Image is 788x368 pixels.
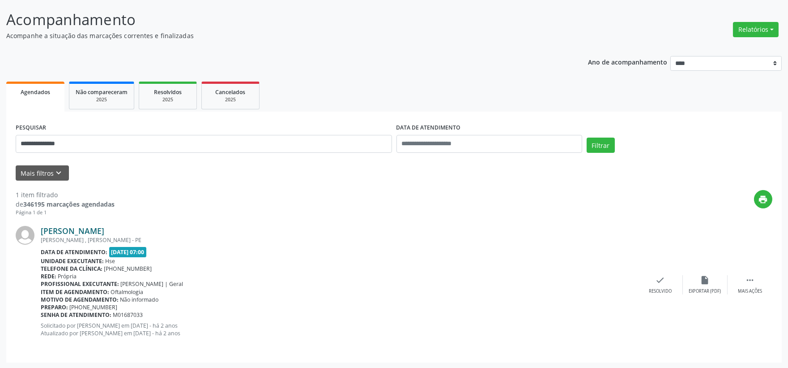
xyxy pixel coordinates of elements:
b: Unidade executante: [41,257,104,265]
div: Exportar (PDF) [689,288,721,294]
i: keyboard_arrow_down [54,168,64,178]
strong: 346195 marcações agendadas [23,200,115,208]
span: [PHONE_NUMBER] [70,303,118,311]
b: Preparo: [41,303,68,311]
div: Página 1 de 1 [16,209,115,216]
label: DATA DE ATENDIMENTO [396,121,461,135]
span: Não compareceram [76,88,128,96]
button: Relatórios [733,22,779,37]
p: Acompanhamento [6,9,549,31]
label: PESQUISAR [16,121,46,135]
div: de [16,199,115,209]
i: print [758,195,768,204]
button: print [754,190,772,208]
span: M01687033 [113,311,143,319]
span: Cancelados [216,88,246,96]
b: Motivo de agendamento: [41,296,119,303]
p: Solicitado por [PERSON_NAME] em [DATE] - há 2 anos Atualizado por [PERSON_NAME] em [DATE] - há 2 ... [41,322,638,337]
div: [PERSON_NAME] , [PERSON_NAME] - PE [41,236,638,244]
div: 2025 [76,96,128,103]
span: Resolvidos [154,88,182,96]
span: Não informado [120,296,159,303]
span: Hse [106,257,115,265]
i:  [745,275,755,285]
a: [PERSON_NAME] [41,226,104,236]
p: Acompanhe a situação das marcações correntes e finalizadas [6,31,549,40]
button: Filtrar [587,138,615,153]
div: Resolvido [649,288,672,294]
span: [PHONE_NUMBER] [104,265,152,273]
b: Rede: [41,273,56,280]
p: Ano de acompanhamento [588,56,667,67]
div: Mais ações [738,288,762,294]
b: Data de atendimento: [41,248,107,256]
i: insert_drive_file [700,275,710,285]
div: 2025 [145,96,190,103]
b: Telefone da clínica: [41,265,102,273]
b: Item de agendamento: [41,288,109,296]
img: img [16,226,34,245]
b: Profissional executante: [41,280,119,288]
span: Agendados [21,88,50,96]
button: Mais filtroskeyboard_arrow_down [16,165,69,181]
span: Própria [58,273,77,280]
div: 1 item filtrado [16,190,115,199]
b: Senha de atendimento: [41,311,111,319]
span: Oftalmologia [111,288,144,296]
span: [PERSON_NAME] | Geral [121,280,183,288]
span: [DATE] 07:00 [109,247,147,257]
div: 2025 [208,96,253,103]
i: check [656,275,665,285]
